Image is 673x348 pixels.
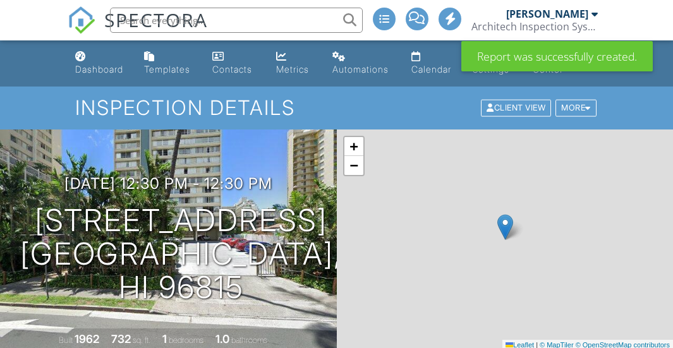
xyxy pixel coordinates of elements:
[68,6,95,34] img: The Best Home Inspection Software - Spectora
[139,45,197,81] a: Templates
[332,64,389,75] div: Automations
[506,8,588,20] div: [PERSON_NAME]
[75,332,99,345] div: 1962
[480,102,554,112] a: Client View
[327,45,396,81] a: Automations (Advanced)
[276,64,309,75] div: Metrics
[271,45,318,81] a: Metrics
[411,64,451,75] div: Calendar
[68,17,208,44] a: SPECTORA
[215,332,229,345] div: 1.0
[169,335,203,345] span: bedrooms
[207,45,261,81] a: Contacts
[144,64,190,75] div: Templates
[20,204,342,304] h1: [STREET_ADDRESS] [GEOGRAPHIC_DATA], HI 96815
[75,97,597,119] h1: Inspection Details
[162,332,167,345] div: 1
[406,45,458,81] a: Calendar
[344,156,363,175] a: Zoom out
[231,335,267,345] span: bathrooms
[64,175,272,192] h3: [DATE] 12:30 pm - 12:30 pm
[75,64,123,75] div: Dashboard
[133,335,150,345] span: sq. ft.
[555,100,597,117] div: More
[70,45,130,81] a: Dashboard
[344,137,363,156] a: Zoom in
[111,332,131,345] div: 732
[59,335,73,345] span: Built
[497,214,513,240] img: Marker
[349,157,358,173] span: −
[110,8,363,33] input: Search everything...
[212,64,252,75] div: Contacts
[349,138,358,154] span: +
[471,20,598,33] div: Architech Inspection Systems, Inc
[461,41,653,71] div: Report was successfully created.
[481,100,551,117] div: Client View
